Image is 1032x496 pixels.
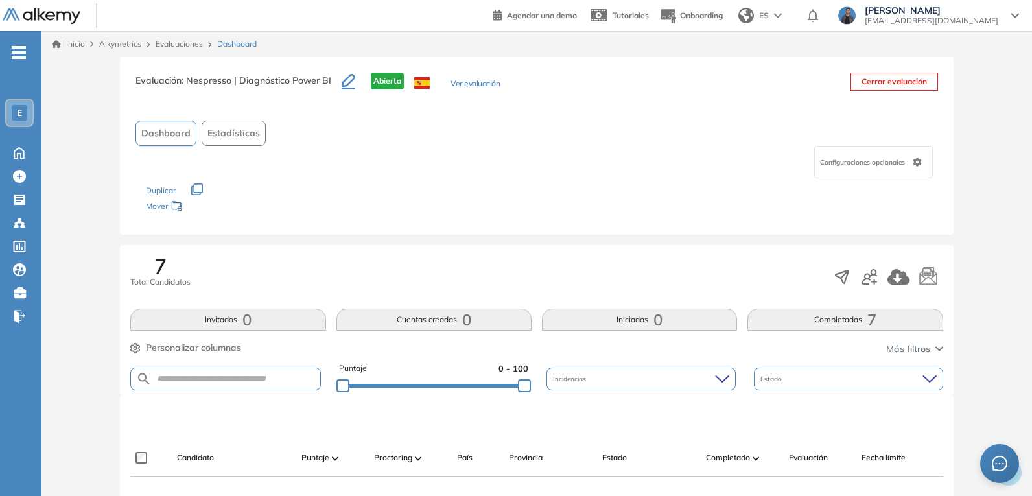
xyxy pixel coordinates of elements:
[146,341,241,355] span: Personalizar columnas
[865,5,998,16] span: [PERSON_NAME]
[738,8,754,23] img: world
[146,195,276,219] div: Mover
[451,78,500,91] button: Ver evaluación
[747,309,943,331] button: Completadas7
[99,39,141,49] span: Alkymetrics
[207,126,260,140] span: Estadísticas
[498,362,528,375] span: 0 - 100
[789,452,828,464] span: Evaluación
[136,371,152,387] img: SEARCH_ALT
[602,452,627,464] span: Estado
[759,10,769,21] span: ES
[52,38,85,50] a: Inicio
[17,108,22,118] span: E
[613,10,649,20] span: Tutoriales
[753,456,759,460] img: [missing "en.ARROW_ALT" translation]
[202,121,266,146] button: Estadísticas
[182,75,331,86] span: : Nespresso | Diagnóstico Power BI
[850,73,938,91] button: Cerrar evaluación
[774,13,782,18] img: arrow
[130,276,191,288] span: Total Candidatos
[706,452,750,464] span: Completado
[553,374,589,384] span: Incidencias
[865,16,998,26] span: [EMAIL_ADDRESS][DOMAIN_NAME]
[509,452,543,464] span: Provincia
[371,73,404,89] span: Abierta
[146,185,176,195] span: Duplicar
[374,452,412,464] span: Proctoring
[130,341,241,355] button: Personalizar columnas
[457,452,473,464] span: País
[156,39,203,49] a: Evaluaciones
[862,452,906,464] span: Fecha límite
[177,452,214,464] span: Candidato
[414,77,430,89] img: ESP
[820,158,908,167] span: Configuraciones opcionales
[546,368,736,390] div: Incidencias
[135,121,196,146] button: Dashboard
[135,73,342,100] h3: Evaluación
[493,6,577,22] a: Agendar una demo
[507,10,577,20] span: Agendar una demo
[3,8,80,25] img: Logo
[760,374,784,384] span: Estado
[336,309,532,331] button: Cuentas creadas0
[12,51,26,54] i: -
[332,456,338,460] img: [missing "en.ARROW_ALT" translation]
[339,362,367,375] span: Puntaje
[415,456,421,460] img: [missing "en.ARROW_ALT" translation]
[542,309,737,331] button: Iniciadas0
[130,309,325,331] button: Invitados0
[217,38,257,50] span: Dashboard
[754,368,943,390] div: Estado
[992,456,1007,471] span: message
[886,342,943,356] button: Más filtros
[659,2,723,30] button: Onboarding
[154,255,167,276] span: 7
[301,452,329,464] span: Puntaje
[814,146,933,178] div: Configuraciones opcionales
[680,10,723,20] span: Onboarding
[886,342,930,356] span: Más filtros
[141,126,191,140] span: Dashboard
